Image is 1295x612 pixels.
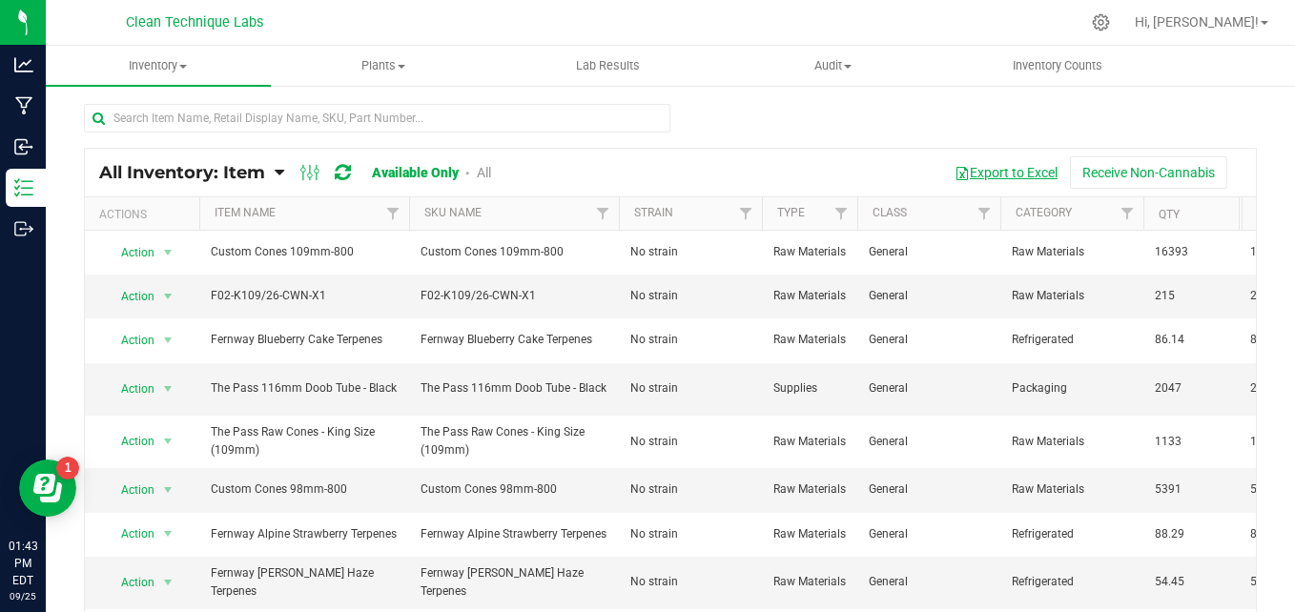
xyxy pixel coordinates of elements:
[421,287,607,305] span: F02-K109/26-CWN-X1
[84,104,670,133] input: Search Item Name, Retail Display Name, SKU, Part Number...
[1070,156,1227,189] button: Receive Non-Cannabis
[773,379,846,398] span: Supplies
[1012,525,1132,543] span: Refrigerated
[211,243,398,261] span: Custom Cones 109mm-800
[272,57,495,74] span: Plants
[773,433,846,451] span: Raw Materials
[1155,243,1227,261] span: 16393
[869,287,989,305] span: General
[1012,480,1132,499] span: Raw Materials
[211,525,398,543] span: Fernway Alpine Strawberry Terpenes
[496,46,721,86] a: Lab Results
[421,379,607,398] span: The Pass 116mm Doob Tube - Black
[869,480,989,499] span: General
[1012,379,1132,398] span: Packaging
[634,206,673,219] a: Strain
[211,287,398,305] span: F02-K109/26-CWN-X1
[1012,287,1132,305] span: Raw Materials
[14,219,33,238] inline-svg: Outbound
[987,57,1128,74] span: Inventory Counts
[211,480,398,499] span: Custom Cones 98mm-800
[156,376,180,402] span: select
[1112,197,1143,230] a: Filter
[215,206,276,219] a: Item Name
[730,197,762,230] a: Filter
[942,156,1070,189] button: Export to Excel
[372,165,459,180] a: Available Only
[1012,433,1132,451] span: Raw Materials
[104,569,155,596] span: Action
[630,287,750,305] span: No strain
[1155,331,1227,349] span: 86.14
[720,46,945,86] a: Audit
[945,46,1170,86] a: Inventory Counts
[1135,14,1259,30] span: Hi, [PERSON_NAME]!
[630,525,750,543] span: No strain
[211,564,398,601] span: Fernway [PERSON_NAME] Haze Terpenes
[773,573,846,591] span: Raw Materials
[14,178,33,197] inline-svg: Inventory
[156,428,180,455] span: select
[1012,331,1132,349] span: Refrigerated
[19,459,76,517] iframe: Resource center
[104,239,155,266] span: Action
[869,573,989,591] span: General
[126,14,263,31] span: Clean Technique Labs
[773,243,846,261] span: Raw Materials
[421,525,607,543] span: Fernway Alpine Strawberry Terpenes
[156,477,180,503] span: select
[156,327,180,354] span: select
[773,287,846,305] span: Raw Materials
[104,376,155,402] span: Action
[424,206,482,219] a: SKU Name
[14,96,33,115] inline-svg: Manufacturing
[773,525,846,543] span: Raw Materials
[14,55,33,74] inline-svg: Analytics
[826,197,857,230] a: Filter
[56,457,79,479] iframe: Resource center unread badge
[1155,287,1227,305] span: 215
[869,379,989,398] span: General
[421,331,607,349] span: Fernway Blueberry Cake Terpenes
[587,197,619,230] a: Filter
[773,331,846,349] span: Raw Materials
[99,208,192,221] div: Actions
[104,283,155,310] span: Action
[156,239,180,266] span: select
[721,57,944,74] span: Audit
[421,480,607,499] span: Custom Cones 98mm-800
[1089,13,1113,31] div: Manage settings
[550,57,666,74] span: Lab Results
[421,243,607,261] span: Custom Cones 109mm-800
[1155,525,1227,543] span: 88.29
[421,564,607,601] span: Fernway [PERSON_NAME] Haze Terpenes
[9,538,37,589] p: 01:43 PM EDT
[156,283,180,310] span: select
[104,520,155,547] span: Action
[46,57,271,74] span: Inventory
[156,569,180,596] span: select
[630,243,750,261] span: No strain
[378,197,409,230] a: Filter
[421,423,607,459] span: The Pass Raw Cones - King Size (109mm)
[1155,433,1227,451] span: 1133
[1155,480,1227,499] span: 5391
[630,573,750,591] span: No strain
[211,379,398,398] span: The Pass 116mm Doob Tube - Black
[630,433,750,451] span: No strain
[104,327,155,354] span: Action
[1016,206,1072,219] a: Category
[1155,573,1227,591] span: 54.45
[630,331,750,349] span: No strain
[969,197,1000,230] a: Filter
[630,480,750,499] span: No strain
[1159,208,1180,221] a: Qty
[1012,243,1132,261] span: Raw Materials
[1155,379,1227,398] span: 2047
[211,423,398,459] span: The Pass Raw Cones - King Size (109mm)
[869,433,989,451] span: General
[869,525,989,543] span: General
[1012,573,1132,591] span: Refrigerated
[156,520,180,547] span: select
